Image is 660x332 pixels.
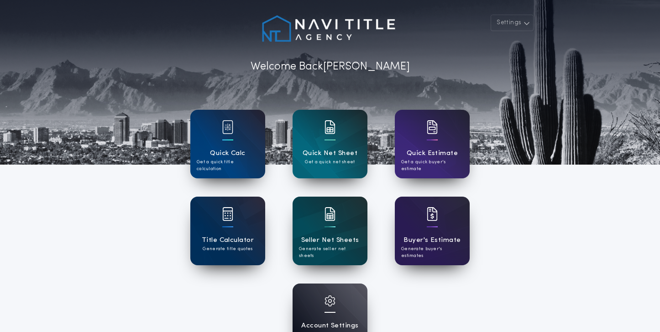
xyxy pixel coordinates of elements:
h1: Seller Net Sheets [301,235,359,246]
p: Generate title quotes [203,246,252,252]
p: Generate buyer's estimates [401,246,463,259]
h1: Quick Estimate [407,148,458,159]
img: card icon [222,120,233,134]
p: Generate seller net sheets [299,246,361,259]
p: Get a quick title calculation [197,159,259,172]
h1: Quick Net Sheet [303,148,357,159]
p: Welcome Back [PERSON_NAME] [251,59,410,75]
a: card iconQuick Net SheetGet a quick net sheet [293,110,367,178]
a: card iconQuick EstimateGet a quick buyer's estimate [395,110,470,178]
p: Get a quick net sheet [305,159,355,166]
a: card iconSeller Net SheetsGenerate seller net sheets [293,197,367,265]
p: Get a quick buyer's estimate [401,159,463,172]
img: account-logo [262,15,398,42]
img: card icon [222,207,233,221]
img: card icon [427,207,438,221]
button: Settings [491,15,534,31]
img: card icon [325,295,335,306]
h1: Buyer's Estimate [403,235,461,246]
img: card icon [325,207,335,221]
a: card iconQuick CalcGet a quick title calculation [190,110,265,178]
a: card iconTitle CalculatorGenerate title quotes [190,197,265,265]
img: card icon [325,120,335,134]
h1: Account Settings [301,321,358,331]
h1: Quick Calc [210,148,246,159]
a: card iconBuyer's EstimateGenerate buyer's estimates [395,197,470,265]
img: card icon [427,120,438,134]
h1: Title Calculator [202,235,254,246]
